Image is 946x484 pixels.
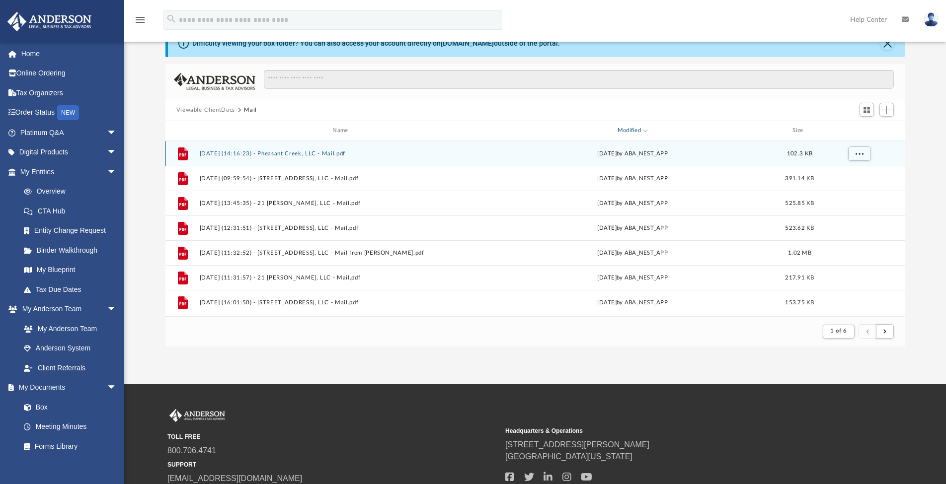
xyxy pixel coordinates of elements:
[199,299,485,306] button: [DATE] (16:01:50) - [STREET_ADDRESS], LLC - Mail.pdf
[199,126,485,135] div: Name
[199,150,485,157] button: [DATE] (14:16:23) - Pheasant Creek, LLC - Mail.pdf
[199,225,485,231] button: [DATE] (12:31:51) - [STREET_ADDRESS], LLC - Mail.pdf
[7,103,132,123] a: Order StatusNEW
[823,325,854,339] button: 1 of 6
[4,12,94,31] img: Anderson Advisors Platinum Portal
[14,260,127,280] a: My Blueprint
[107,142,127,163] span: arrow_drop_down
[167,460,498,469] small: SUPPORT
[167,432,498,441] small: TOLL FREE
[14,221,132,241] a: Entity Change Request
[505,440,649,449] a: [STREET_ADDRESS][PERSON_NAME]
[785,299,814,305] span: 153.75 KB
[134,19,146,26] a: menu
[107,378,127,398] span: arrow_drop_down
[167,446,216,455] a: 800.706.4741
[880,36,894,50] button: Close
[199,250,485,256] button: [DATE] (11:32:52) - [STREET_ADDRESS], LLC - Mail from [PERSON_NAME].pdf
[199,200,485,207] button: [DATE] (13:45:35) - 21 [PERSON_NAME], LLC - Mail.pdf
[441,39,494,47] a: [DOMAIN_NAME]
[244,106,257,115] button: Mail
[489,126,776,135] div: Modified
[7,299,127,319] a: My Anderson Teamarrow_drop_down
[785,200,814,206] span: 525.85 KB
[924,12,939,27] img: User Pic
[107,162,127,182] span: arrow_drop_down
[192,38,560,49] div: Difficulty viewing your box folder? You can also access your account directly on outside of the p...
[7,123,132,142] a: Platinum Q&Aarrow_drop_down
[134,14,146,26] i: menu
[169,126,194,135] div: id
[830,328,847,334] span: 1 of 6
[848,146,870,161] button: More options
[167,474,302,483] a: [EMAIL_ADDRESS][DOMAIN_NAME]
[780,126,819,135] div: Size
[166,13,177,24] i: search
[879,103,894,117] button: Add
[7,44,132,64] a: Home
[14,182,132,202] a: Overview
[14,319,122,339] a: My Anderson Team
[489,199,775,207] div: [DATE] by ABA_NEST_APP
[489,298,775,307] div: [DATE] by ABA_NEST_APP
[107,123,127,143] span: arrow_drop_down
[57,105,79,120] div: NEW
[199,175,485,182] button: [DATE] (09:59:54) - [STREET_ADDRESS], LLC - Mail.pdf
[14,240,132,260] a: Binder Walkthrough
[264,70,894,89] input: Search files and folders
[199,275,485,281] button: [DATE] (11:31:57) - 21 [PERSON_NAME], LLC - Mail.pdf
[14,397,122,417] a: Box
[788,250,811,255] span: 1.02 MB
[785,225,814,230] span: 523.62 KB
[489,174,775,183] div: [DATE] by ABA_NEST_APP
[165,141,905,316] div: grid
[14,417,127,437] a: Meeting Minutes
[14,436,122,456] a: Forms Library
[824,126,893,135] div: id
[860,103,874,117] button: Switch to Grid View
[107,299,127,320] span: arrow_drop_down
[505,452,632,461] a: [GEOGRAPHIC_DATA][US_STATE]
[7,378,127,398] a: My Documentsarrow_drop_down
[14,201,132,221] a: CTA Hub
[14,279,132,299] a: Tax Due Dates
[505,426,836,435] small: Headquarters & Operations
[7,142,132,162] a: Digital Productsarrow_drop_down
[489,248,775,257] div: [DATE] by ABA_NEST_APP
[7,64,132,83] a: Online Ordering
[14,339,127,358] a: Anderson System
[785,275,814,280] span: 217.91 KB
[489,149,775,158] div: [DATE] by ABA_NEST_APP
[167,409,227,422] img: Anderson Advisors Platinum Portal
[785,175,814,181] span: 391.14 KB
[14,358,127,378] a: Client Referrals
[489,273,775,282] div: [DATE] by ABA_NEST_APP
[7,162,132,182] a: My Entitiesarrow_drop_down
[489,223,775,232] div: [DATE] by ABA_NEST_APP
[176,106,235,115] button: Viewable-ClientDocs
[7,83,132,103] a: Tax Organizers
[787,150,812,156] span: 102.3 KB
